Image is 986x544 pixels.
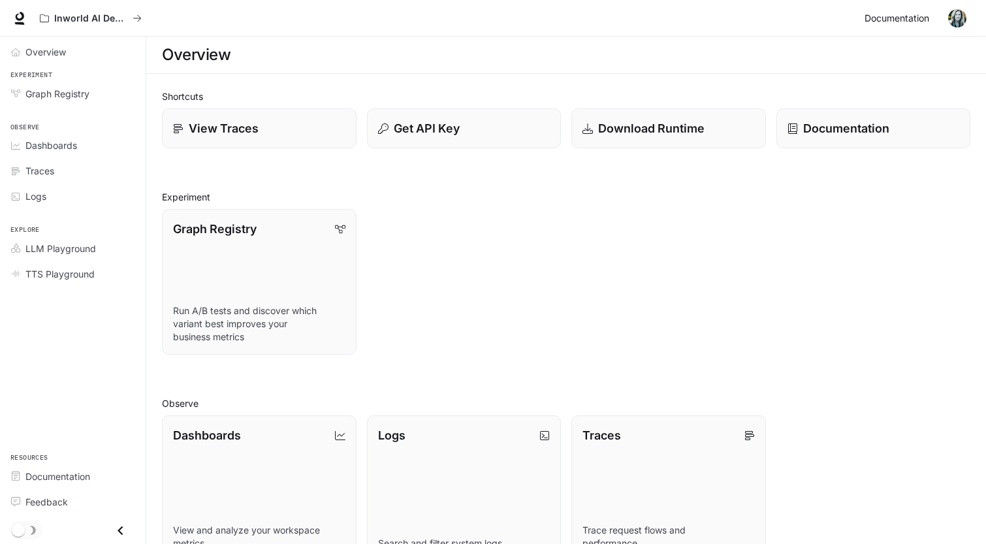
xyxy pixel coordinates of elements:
p: View Traces [189,120,259,137]
p: Dashboards [173,426,241,444]
h2: Shortcuts [162,89,970,103]
a: Overview [5,40,140,63]
a: Documentation [776,108,971,148]
img: User avatar [948,9,966,27]
h1: Overview [162,42,231,68]
a: LLM Playground [5,237,140,260]
button: Get API Key [367,108,562,148]
span: TTS Playground [25,267,95,281]
a: Documentation [5,465,140,488]
p: Graph Registry [173,220,257,238]
a: View Traces [162,108,357,148]
button: User avatar [944,5,970,31]
a: Logs [5,185,140,208]
span: Feedback [25,495,68,509]
p: Logs [378,426,406,444]
a: TTS Playground [5,263,140,285]
p: Traces [582,426,621,444]
span: Logs [25,189,46,203]
span: Documentation [865,10,929,27]
span: LLM Playground [25,242,96,255]
h2: Experiment [162,190,970,204]
a: Traces [5,159,140,182]
h2: Observe [162,396,970,410]
span: Overview [25,45,66,59]
p: Get API Key [394,120,460,137]
a: Graph Registry [5,82,140,105]
span: Dashboards [25,138,77,152]
p: Run A/B tests and discover which variant best improves your business metrics [173,304,345,344]
p: Inworld AI Demos [54,13,127,24]
p: Documentation [803,120,889,137]
span: Traces [25,164,54,178]
a: Documentation [859,5,939,31]
a: Dashboards [5,134,140,157]
button: All workspaces [34,5,148,31]
span: Graph Registry [25,87,89,101]
p: Download Runtime [598,120,705,137]
span: Dark mode toggle [12,522,25,537]
a: Graph RegistryRun A/B tests and discover which variant best improves your business metrics [162,209,357,355]
button: Close drawer [106,517,135,544]
a: Download Runtime [571,108,766,148]
span: Documentation [25,470,90,483]
a: Feedback [5,490,140,513]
